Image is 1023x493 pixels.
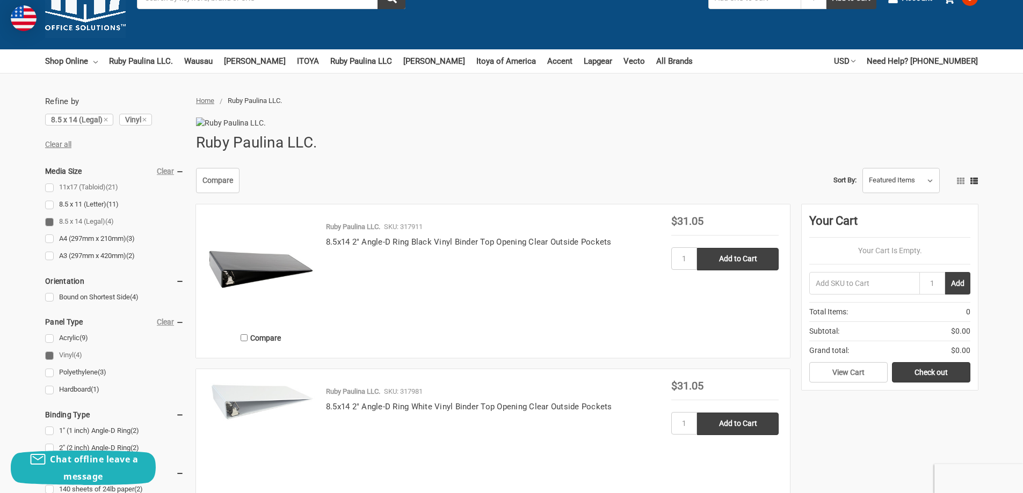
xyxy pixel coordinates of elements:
input: Add SKU to Cart [809,272,919,295]
a: A3 (297mm x 420mm) [45,249,184,263]
a: Shop Online [45,49,98,73]
img: duty and tax information for United States [11,5,37,31]
a: Acrylic [45,331,184,345]
span: Subtotal: [809,326,839,337]
a: Bound on Shortest Side [45,290,184,305]
div: Your Cart [809,212,970,238]
span: $31.05 [671,215,703,227]
a: 1" (1 inch) Angle-D Ring [45,424,184,438]
h5: Orientation [45,275,184,288]
span: (9) [79,334,88,342]
a: ITOYA [297,49,319,73]
p: Your Cart Is Empty. [809,245,970,256]
span: (3) [98,368,106,376]
a: Vecto [623,49,645,73]
a: 2" (2 inch) Angle-D Ring [45,441,184,455]
a: Vinyl [119,114,152,126]
p: SKU: 317911 [384,222,423,232]
span: (2) [130,444,139,452]
h5: Binding Type [45,408,184,421]
h5: Refine by [45,95,184,108]
a: USD [834,49,855,73]
span: (11) [106,200,119,208]
span: (21) [106,183,118,191]
span: (4) [130,293,139,301]
a: Check out [892,362,970,382]
a: Wausau [184,49,213,73]
a: [PERSON_NAME] [224,49,286,73]
span: (2) [134,485,143,493]
a: A4 (297mm x 210mm) [45,232,184,246]
img: 8.5x14 Binder Vinyl Panel with pockets Featuring a 2" Angle-D Ring Black [207,216,315,323]
label: Sort By: [833,172,857,188]
span: (4) [74,351,82,359]
a: Clear [157,167,174,175]
span: $0.00 [951,326,970,337]
button: Chat offline leave a message [11,451,156,485]
a: Hardboard [45,382,184,397]
a: Vinyl [45,348,184,363]
a: Accent [547,49,572,73]
span: (2) [130,426,139,435]
a: Need Help? [PHONE_NUMBER] [867,49,978,73]
a: 8.5 x 11 (Letter) [45,197,184,212]
span: Ruby Paulina LLC. [228,97,282,105]
p: SKU: 317981 [384,386,423,397]
a: Polyethylene [45,365,184,380]
span: (2) [126,252,135,260]
a: View Cart [809,362,888,382]
span: $31.05 [671,379,703,392]
a: 11x17 (Tabloid) [45,180,184,195]
a: 8.5x14 2" Angle-D Ring Black Vinyl Binder Top Opening Clear Outside Pockets [326,237,612,247]
a: Clear [157,318,174,326]
a: 8.5x14 Binder Vinyl Panel with pockets Featuring a 2" Angle-D Ring White [207,380,315,488]
span: 0 [966,306,970,318]
a: Ruby Paulina LLC [330,49,392,73]
img: 8.5x14 Binder Vinyl Panel with pockets Featuring a 2" Angle-D Ring White [207,380,315,421]
a: Ruby Paulina LLC. [109,49,173,73]
span: Chat offline leave a message [50,453,138,482]
h5: Panel Type [45,315,184,328]
span: (1) [91,385,99,393]
span: Grand total: [809,345,849,356]
p: Ruby Paulina LLC. [326,386,380,397]
a: Clear all [45,140,71,149]
span: $0.00 [951,345,970,356]
label: Compare [207,329,315,347]
a: [PERSON_NAME] [403,49,465,73]
input: Add to Cart [697,413,779,435]
a: All Brands [656,49,693,73]
a: Lapgear [584,49,612,73]
h1: Ruby Paulina LLC. [196,129,317,157]
a: Home [196,97,214,105]
input: Compare [241,334,248,341]
iframe: Google Customer Reviews [934,464,1023,493]
span: Total Items: [809,306,848,318]
img: Ruby Paulina LLC. [196,117,298,129]
a: 8.5 x 14 (Legal) [45,114,113,126]
span: (3) [126,234,135,242]
a: Compare [196,168,240,194]
button: Add [945,272,970,295]
p: Ruby Paulina LLC. [326,222,380,232]
a: 8.5 x 14 (Legal) [45,215,184,229]
input: Add to Cart [697,248,779,270]
a: Itoya of America [476,49,536,73]
span: (4) [105,217,114,225]
h5: Media Size [45,165,184,178]
a: 8.5x14 2" Angle-D Ring White Vinyl Binder Top Opening Clear Outside Pockets [326,402,612,411]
